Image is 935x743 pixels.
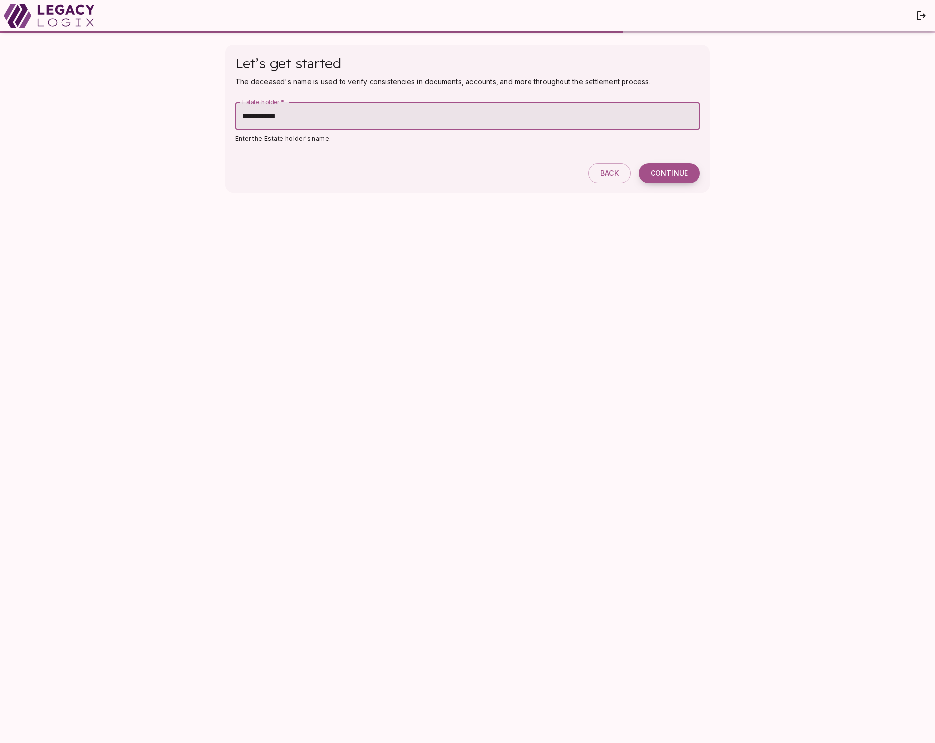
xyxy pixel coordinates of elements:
button: Continue [639,163,700,183]
span: Continue [651,169,688,178]
span: Back [600,169,619,178]
span: Let’s get started [235,55,341,72]
span: Enter the Estate holder's name. [235,135,331,142]
span: The deceased's name is used to verify consistencies in documents, accounts, and more throughout t... [235,77,651,86]
button: Back [588,163,631,183]
label: Estate holder [242,98,284,106]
